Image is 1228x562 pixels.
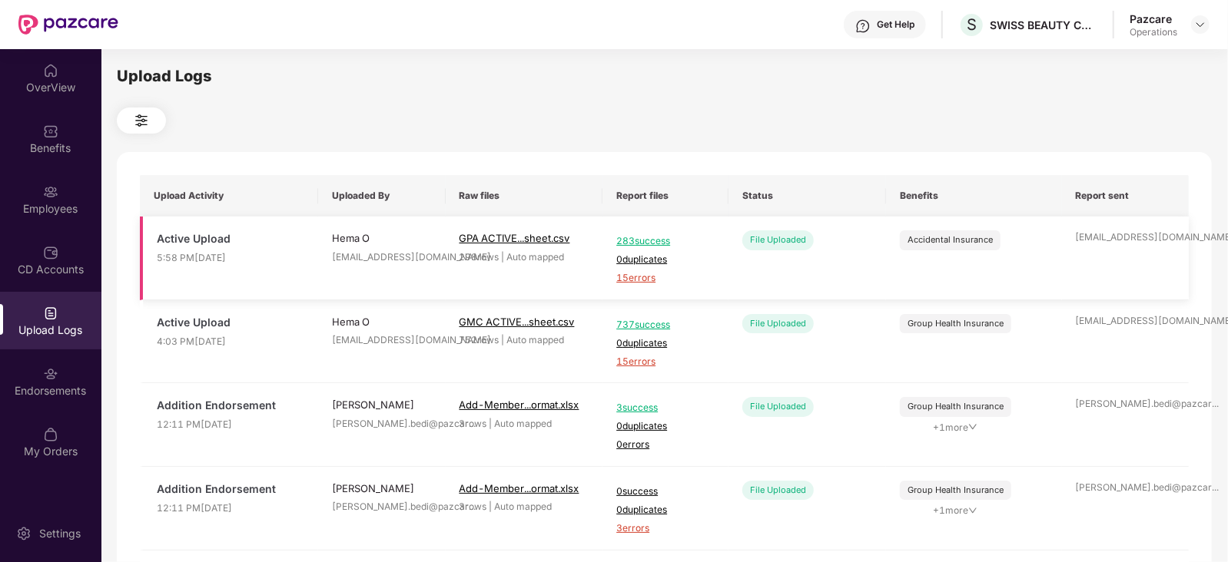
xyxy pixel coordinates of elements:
span: 0 success [616,484,715,499]
span: 15 errors [616,355,715,369]
div: Operations [1130,26,1177,38]
span: 0 duplicates [616,336,715,351]
span: Add-Member...ormat.xlsx [460,482,579,494]
span: GMC ACTIVE...sheet.csv [460,316,575,328]
span: 3 errors [616,521,715,536]
span: | [502,334,505,345]
th: Upload Activity [140,175,318,217]
img: svg+xml;base64,PHN2ZyBpZD0iVXBsb2FkX0xvZ3MiIGRhdGEtbmFtZT0iVXBsb2FkIExvZ3MiIHhtbG5zPSJodHRwOi8vd3... [43,306,58,321]
span: | [490,418,493,429]
div: [PERSON_NAME] [332,397,432,412]
span: | [502,251,505,263]
span: Active Upload [157,230,304,247]
div: SWISS BEAUTY COSMETICS PRIVATE LIMITED [990,18,1097,32]
span: 752 rows [460,334,499,345]
div: Get Help [877,18,914,31]
div: Upload Logs [117,64,1212,88]
th: Report files [602,175,729,217]
th: Benefits [886,175,1062,217]
span: 0 duplicates [616,503,715,517]
span: Add-Member...ormat.xlsx [460,398,579,411]
span: down [968,506,977,515]
span: 298 rows [460,251,499,263]
div: Hema O [332,314,432,329]
th: Report sent [1062,175,1190,217]
span: 0 errors [616,438,715,452]
span: Auto mapped [495,501,553,512]
img: svg+xml;base64,PHN2ZyBpZD0iQ0RfQWNjb3VudHMiIGRhdGEtbmFtZT0iQ0QgQWNjb3VudHMiIHhtbG5zPSJodHRwOi8vd3... [43,245,58,260]
div: Group Health Insurance [908,400,1004,413]
div: [EMAIL_ADDRESS][DOMAIN_NAME] [1076,314,1176,329]
span: 283 success [616,234,715,249]
span: 0 duplicates [616,419,715,434]
div: [EMAIL_ADDRESS][DOMAIN_NAME] [1076,230,1176,245]
div: [PERSON_NAME].bedi@pazcar [1076,481,1176,495]
img: svg+xml;base64,PHN2ZyB4bWxucz0iaHR0cDovL3d3dy53My5vcmcvMjAwMC9zdmciIHdpZHRoPSIyNCIgaGVpZ2h0PSIyNC... [132,111,151,130]
div: [PERSON_NAME].bedi@pazcar [332,500,432,514]
span: Auto mapped [507,251,565,263]
th: Raw files [446,175,603,217]
span: 737 success [616,318,715,332]
img: svg+xml;base64,PHN2ZyBpZD0iTXlfT3JkZXJzIiBkYXRhLW5hbWU9Ik15IE9yZGVycyIgeG1sbnM9Imh0dHA6Ly93d3cudz... [43,427,58,442]
div: File Uploaded [742,314,814,333]
img: New Pazcare Logo [18,15,118,35]
img: svg+xml;base64,PHN2ZyBpZD0iQmVuZWZpdHMiIHhtbG5zPSJodHRwOi8vd3d3LnczLm9yZy8yMDAwL3N2ZyIgd2lkdGg9Ij... [43,124,58,139]
span: | [490,501,493,512]
img: svg+xml;base64,PHN2ZyBpZD0iRW1wbG95ZWVzIiB4bWxucz0iaHR0cDovL3d3dy53My5vcmcvMjAwMC9zdmciIHdpZHRoPS... [43,184,58,200]
span: Auto mapped [495,418,553,429]
span: S [967,15,977,34]
div: Hema O [332,230,432,246]
span: + 1 more [900,421,1011,435]
span: 5:58 PM[DATE] [157,251,304,266]
span: Addition Endorsement [157,481,304,498]
span: 3 rows [460,501,487,512]
div: File Uploaded [742,481,814,500]
span: 3 rows [460,418,487,429]
div: Group Health Insurance [908,317,1004,330]
div: [PERSON_NAME] [332,481,432,496]
th: Uploaded By [318,175,446,217]
span: 0 duplicates [616,253,715,267]
span: 12:11 PM[DATE] [157,418,304,432]
div: File Uploaded [742,230,814,250]
div: [EMAIL_ADDRESS][DOMAIN_NAME] [332,333,432,348]
span: Active Upload [157,314,304,331]
span: 3 success [616,401,715,415]
span: ... [1213,398,1220,409]
div: Pazcare [1130,12,1177,26]
img: svg+xml;base64,PHN2ZyBpZD0iRW5kb3JzZW1lbnRzIiB4bWxucz0iaHR0cDovL3d3dy53My5vcmcvMjAwMC9zdmciIHdpZH... [43,366,58,382]
img: svg+xml;base64,PHN2ZyBpZD0iU2V0dGluZy0yMHgyMCIgeG1sbnM9Imh0dHA6Ly93d3cudzMub3JnLzIwMDAvc3ZnIiB3aW... [16,526,32,541]
span: down [968,422,977,431]
span: GPA ACTIVE...sheet.csv [460,232,570,244]
div: [PERSON_NAME].bedi@pazcar [332,417,432,431]
span: + 1 more [900,504,1011,518]
div: File Uploaded [742,397,814,416]
span: Auto mapped [507,334,565,345]
img: svg+xml;base64,PHN2ZyBpZD0iSGVscC0zMngzMiIgeG1sbnM9Imh0dHA6Ly93d3cudzMub3JnLzIwMDAvc3ZnIiB3aWR0aD... [855,18,871,34]
img: svg+xml;base64,PHN2ZyBpZD0iRHJvcGRvd24tMzJ4MzIiIHhtbG5zPSJodHRwOi8vd3d3LnczLm9yZy8yMDAwL3N2ZyIgd2... [1194,18,1206,31]
div: [PERSON_NAME].bedi@pazcar [1076,397,1176,412]
span: ... [1213,481,1220,493]
span: 4:03 PM[DATE] [157,335,304,349]
span: Addition Endorsement [157,397,304,414]
div: Group Health Insurance [908,484,1004,497]
th: Status [729,175,886,217]
div: Accidental Insurance [908,233,993,246]
span: 12:11 PM[DATE] [157,501,304,516]
span: 15 errors [616,271,715,286]
div: [EMAIL_ADDRESS][DOMAIN_NAME] [332,250,432,265]
div: Settings [35,526,85,541]
img: svg+xml;base64,PHN2ZyBpZD0iSG9tZSIgeG1sbnM9Imh0dHA6Ly93d3cudzMub3JnLzIwMDAvc3ZnIiB3aWR0aD0iMjAiIG... [43,63,58,78]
